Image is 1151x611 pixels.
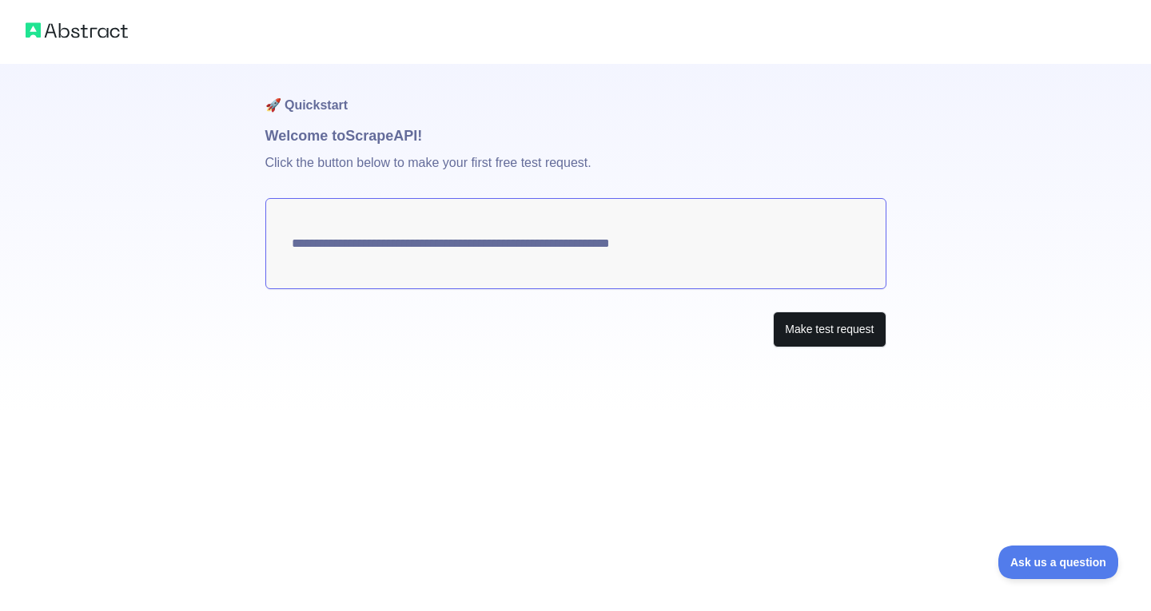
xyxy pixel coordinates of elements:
button: Make test request [773,311,886,347]
img: Abstract logo [26,19,128,42]
p: Click the button below to make your first free test request. [265,147,886,198]
h1: Welcome to Scrape API! [265,125,886,147]
h1: 🚀 Quickstart [265,64,886,125]
iframe: Toggle Customer Support [998,546,1119,579]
